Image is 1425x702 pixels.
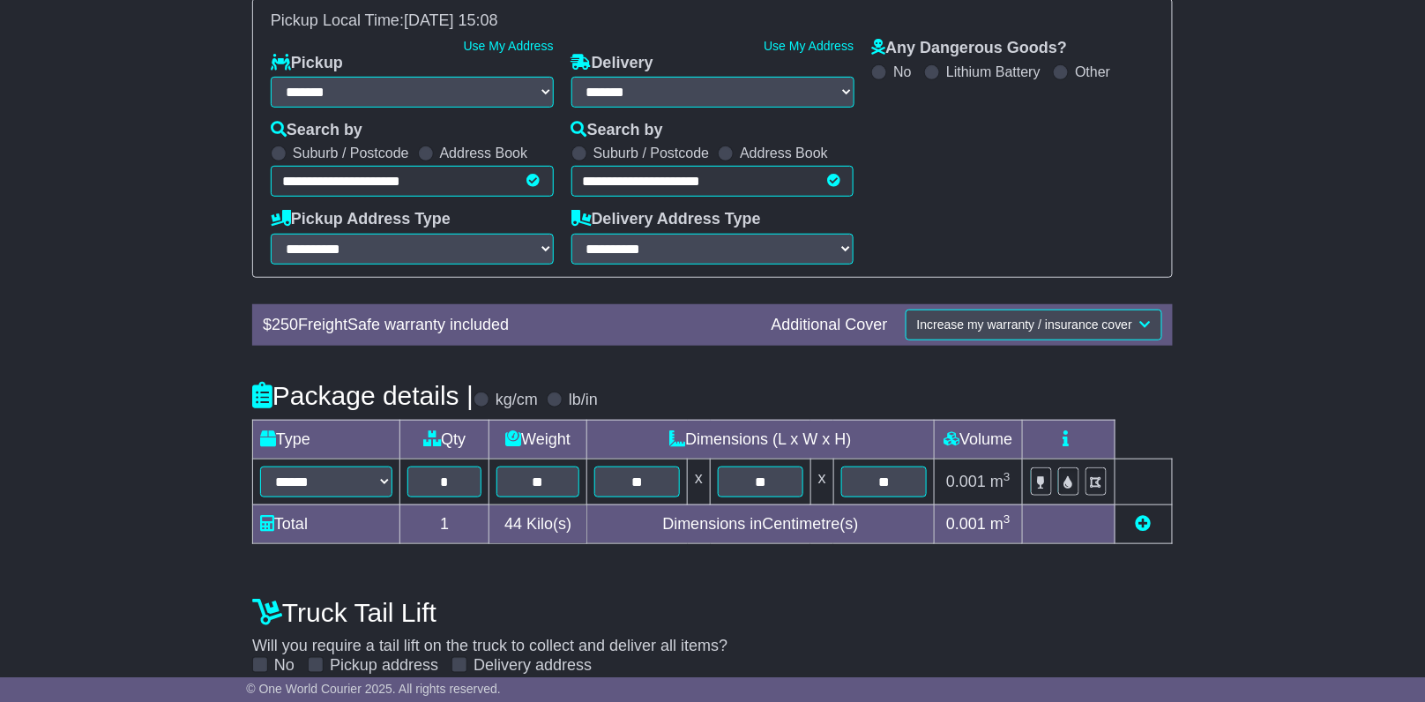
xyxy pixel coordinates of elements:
span: 0.001 [946,515,986,533]
td: Kilo(s) [489,504,587,543]
td: Total [253,504,400,543]
label: Address Book [440,145,528,161]
label: Delivery [571,54,653,73]
label: Address Book [740,145,828,161]
label: No [893,63,911,80]
label: lb/in [569,391,598,410]
label: Search by [271,121,362,140]
label: Pickup address [330,656,438,676]
label: Other [1075,63,1110,80]
td: Volume [934,420,1022,459]
span: m [990,515,1011,533]
td: Qty [400,420,489,459]
a: Add new item [1136,515,1152,533]
span: 0.001 [946,473,986,490]
td: x [810,459,833,504]
label: Delivery address [474,656,592,676]
td: Type [253,420,400,459]
label: Any Dangerous Goods? [871,39,1067,58]
span: [DATE] 15:08 [404,11,498,29]
label: Suburb / Postcode [293,145,409,161]
span: 250 [272,316,298,333]
label: kg/cm [496,391,538,410]
sup: 3 [1003,512,1011,526]
div: Pickup Local Time: [262,11,1163,31]
label: Suburb / Postcode [593,145,710,161]
div: Additional Cover [763,316,897,335]
button: Increase my warranty / insurance cover [906,310,1162,340]
label: Lithium Battery [946,63,1041,80]
h4: Package details | [252,381,474,410]
span: m [990,473,1011,490]
td: Dimensions in Centimetre(s) [587,504,935,543]
a: Use My Address [764,39,854,53]
span: © One World Courier 2025. All rights reserved. [246,682,501,696]
label: No [274,656,295,676]
h4: Truck Tail Lift [252,598,1173,627]
label: Pickup Address Type [271,210,451,229]
td: Dimensions (L x W x H) [587,420,935,459]
label: Pickup [271,54,343,73]
td: Weight [489,420,587,459]
td: 1 [400,504,489,543]
label: Delivery Address Type [571,210,761,229]
div: $ FreightSafe warranty included [254,316,763,335]
sup: 3 [1003,470,1011,483]
label: Search by [571,121,663,140]
span: Increase my warranty / insurance cover [917,317,1132,332]
td: x [688,459,711,504]
span: 44 [504,515,522,533]
a: Use My Address [464,39,554,53]
div: Will you require a tail lift on the truck to collect and deliver all items? [243,589,1182,676]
